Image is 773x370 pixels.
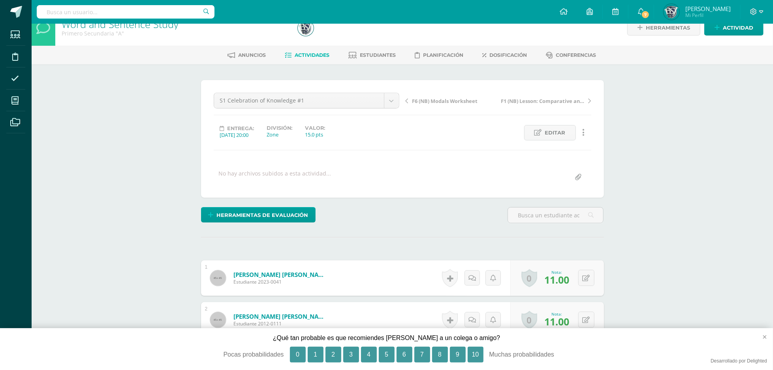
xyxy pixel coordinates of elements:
a: Word and Sentence Study [62,17,179,31]
input: Busca un estudiante aquí... [508,207,603,223]
span: 7 [641,10,650,19]
label: División: [267,125,293,131]
div: Muchas probabilidades [489,347,588,363]
div: [DATE] 20:00 [220,131,254,138]
input: Busca un usuario... [37,5,214,19]
span: Estudiante 2023-0041 [233,278,328,285]
img: 45x45 [210,312,226,328]
div: No hay archivos subidos a esta actividad... [219,170,331,185]
a: Estudiantes [348,49,396,62]
button: 6 [397,347,412,363]
button: 10, Muchas probabilidades [468,347,483,363]
label: Valor: [305,125,325,131]
h1: Word and Sentence Study [62,19,288,30]
img: 45x45 [210,270,226,286]
span: Herramientas de evaluación [216,208,308,222]
button: 8 [432,347,448,363]
span: Dosificación [489,52,527,58]
button: 0, Pocas probabilidades [290,347,306,363]
div: Primero Secundaria 'A' [62,30,288,37]
a: Dosificación [482,49,527,62]
div: Nota: [545,269,570,275]
button: 5 [379,347,395,363]
button: 7 [414,347,430,363]
span: Conferencias [556,52,596,58]
a: Planificación [415,49,463,62]
span: Actividad [723,21,753,35]
button: 9 [450,347,466,363]
span: 11.00 [545,315,570,328]
span: Herramientas [646,21,690,35]
a: Conferencias [546,49,596,62]
span: Editar [545,125,566,140]
a: Herramientas [627,20,700,36]
a: Actividad [704,20,764,36]
img: ac1110cd471b9ffa874f13d93ccfeac6.png [298,20,314,36]
span: Estudiantes [360,52,396,58]
span: F1 (NB) Lesson: Comparative and Superlative Adj. [501,97,585,105]
button: 3 [343,347,359,363]
a: F1 (NB) Lesson: Comparative and Superlative Adj. [498,97,591,105]
button: 2 [325,347,341,363]
a: [PERSON_NAME] [PERSON_NAME] [233,312,328,320]
a: Anuncios [228,49,266,62]
a: 0 [521,269,537,287]
span: Entrega: [228,125,254,131]
a: S1 Celebration of Knowledge #1 [214,93,399,108]
a: Actividades [285,49,329,62]
button: 1 [308,347,323,363]
span: [PERSON_NAME] [685,5,731,13]
a: 0 [521,311,537,329]
span: 11.00 [545,273,570,286]
div: Pocas probabilidades [185,347,284,363]
a: Herramientas de evaluación [201,207,316,222]
button: close survey [750,328,773,346]
div: 15.0 pts [305,131,325,138]
span: Anuncios [238,52,266,58]
div: Zone [267,131,293,138]
span: Actividades [295,52,329,58]
a: F6 (NB) Modals Worksheet [406,97,498,105]
span: F6 (NB) Modals Worksheet [412,97,478,105]
img: ac1110cd471b9ffa874f13d93ccfeac6.png [664,4,679,20]
span: Mi Perfil [685,12,731,19]
button: 4 [361,347,377,363]
span: S1 Celebration of Knowledge #1 [220,93,378,108]
span: Planificación [423,52,463,58]
div: Nota: [545,311,570,317]
a: [PERSON_NAME] [PERSON_NAME] [233,271,328,278]
span: Estudiante 2012-0111 [233,320,328,327]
